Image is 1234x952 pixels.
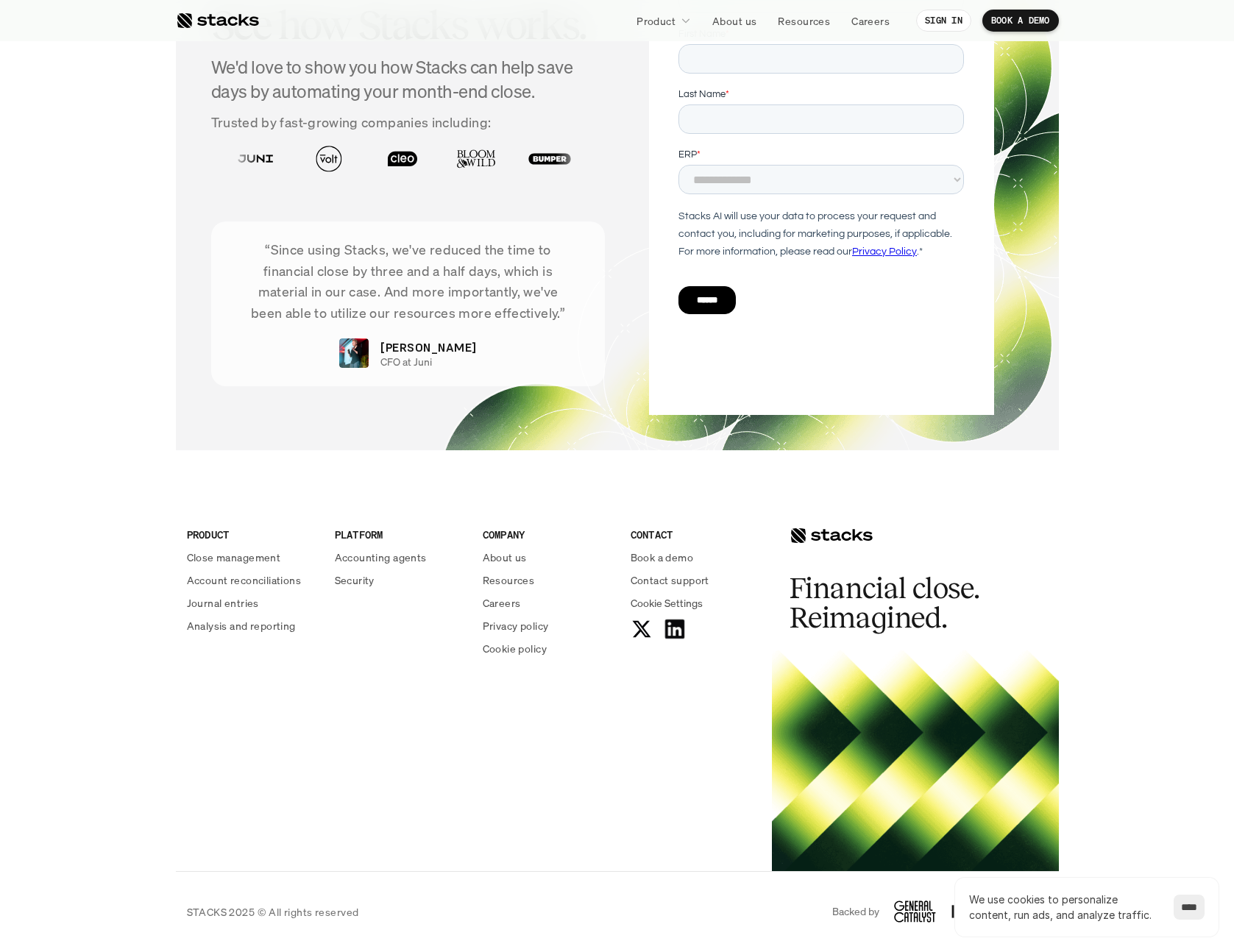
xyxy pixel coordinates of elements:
p: [PERSON_NAME] [380,338,476,356]
span: Cookie Settings [631,595,703,611]
a: Privacy policy [483,618,613,633]
a: Resources [483,572,613,588]
p: Privacy policy [483,618,549,633]
h4: We'd love to show you how Stacks can help save days by automating your month-end close. [211,55,606,104]
a: Resources [769,7,839,34]
p: PLATFORM [335,527,465,542]
p: Book a demo [631,550,694,565]
a: Account reconciliations [187,572,317,588]
p: Backed by [832,906,879,918]
p: CONTACT [631,527,761,542]
p: Accounting agents [335,550,427,565]
p: CFO at Juni [380,356,432,369]
h2: See how Stacks works. [211,2,606,48]
button: Cookie Trigger [631,595,703,611]
a: Careers [483,595,613,611]
a: Journal entries [187,595,317,611]
p: Resources [778,13,830,29]
h2: Financial close. Reimagined. [790,574,1010,633]
p: About us [483,550,527,565]
p: Product [636,13,675,29]
a: Contact support [631,572,761,588]
p: We use cookies to personalize content, run ads, and analyze traffic. [969,892,1159,923]
p: Security [335,572,375,588]
p: PRODUCT [187,527,317,542]
p: COMPANY [483,527,613,542]
p: Trusted by fast-growing companies including: [211,112,606,133]
a: Cookie policy [483,641,613,656]
p: Journal entries [187,595,259,611]
p: SIGN IN [925,15,962,26]
a: About us [483,550,613,565]
p: Close management [187,550,281,565]
p: Contact support [631,572,709,588]
p: About us [712,13,756,29]
p: Resources [483,572,535,588]
a: BOOK A DEMO [982,10,1059,32]
a: Accounting agents [335,550,465,565]
p: “Since using Stacks, we've reduced the time to financial close by three and a half days, which is... [233,239,584,324]
p: Account reconciliations [187,572,302,588]
a: Book a demo [631,550,761,565]
a: Careers [843,7,898,34]
p: Analysis and reporting [187,618,296,633]
p: BOOK A DEMO [991,15,1050,26]
p: Careers [851,13,890,29]
a: About us [703,7,765,34]
a: Security [335,572,465,588]
p: Careers [483,595,521,611]
a: Close management [187,550,317,565]
a: SIGN IN [916,10,971,32]
p: Cookie policy [483,641,547,656]
a: Analysis and reporting [187,618,317,633]
p: STACKS 2025 © All rights reserved [187,904,359,920]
